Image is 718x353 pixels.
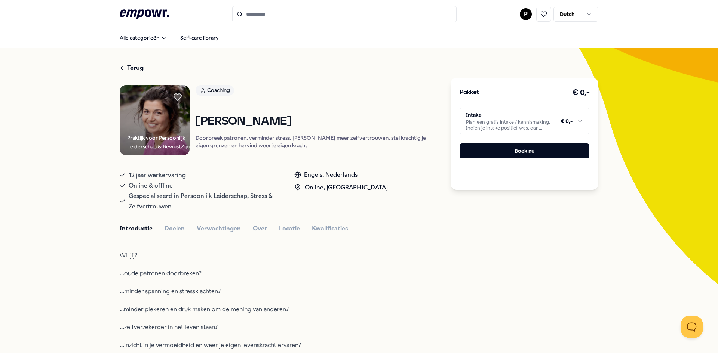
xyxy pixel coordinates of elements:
[120,304,363,315] p: …minder piekeren en druk maken om de mening van anderen?
[165,224,185,233] button: Doelen
[232,6,457,22] input: Search for products, categories or subcategories
[196,134,439,149] p: Doorbreek patronen, verminder stress, [PERSON_NAME] meer zelfvertrouwen, stel krachtig je eigen g...
[120,268,363,279] p: ...oude patronen doorbreken?
[196,85,439,98] a: Coaching
[197,224,241,233] button: Verwachtingen
[120,340,363,350] p: ...inzicht in je vermoeidheid en weer je eigen levenskracht ervaren?
[520,8,532,20] button: P
[312,224,348,233] button: Kwalificaties
[460,88,479,97] h3: Pakket
[196,115,439,128] h1: [PERSON_NAME]
[681,316,703,338] iframe: Help Scout Beacon - Open
[253,224,267,233] button: Over
[294,170,388,180] div: Engels, Nederlands
[120,63,144,73] div: Terug
[129,170,186,180] span: 12 jaar werkervaring
[460,143,589,158] button: Boek nu
[127,134,190,151] div: Praktijk voor Persoonlijk Leiderschap & BewustZijn
[196,85,234,96] div: Coaching
[120,322,363,332] p: ...zelfverzekerder in het leven staan?
[572,87,590,99] h3: € 0,-
[279,224,300,233] button: Locatie
[120,224,153,233] button: Introductie
[114,30,173,45] button: Alle categorieën
[120,250,363,261] p: Wil jij?
[120,85,190,155] img: Product Image
[294,183,388,192] div: Online, [GEOGRAPHIC_DATA]
[120,286,363,297] p: ...minder spanning en stressklachten?
[129,191,279,212] span: Gespecialiseerd in Persoonlijk Leiderschap, Stress & Zelfvertrouwen
[174,30,225,45] a: Self-care library
[129,180,173,191] span: Online & offline
[114,30,225,45] nav: Main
